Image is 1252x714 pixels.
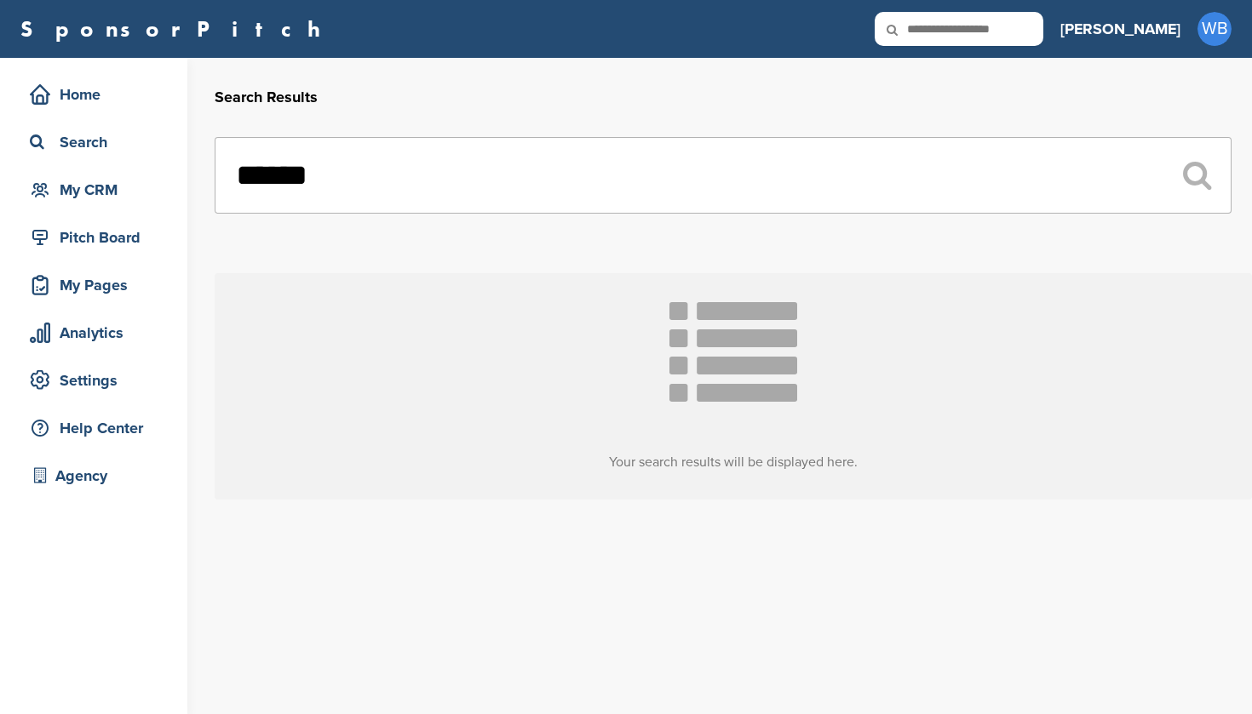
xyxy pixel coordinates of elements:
[17,266,170,305] a: My Pages
[17,75,170,114] a: Home
[20,18,331,40] a: SponsorPitch
[26,365,170,396] div: Settings
[17,408,170,448] a: Help Center
[26,79,170,110] div: Home
[215,86,1232,109] h2: Search Results
[17,313,170,352] a: Analytics
[26,413,170,443] div: Help Center
[17,218,170,257] a: Pitch Board
[26,174,170,205] div: My CRM
[26,222,170,253] div: Pitch Board
[1060,17,1180,41] h3: [PERSON_NAME]
[26,270,170,300] div: My Pages
[1060,10,1180,48] a: [PERSON_NAME]
[17,123,170,162] a: Search
[26,460,170,491] div: Agency
[215,452,1252,472] h3: Your search results will be displayed here.
[26,317,170,348] div: Analytics
[17,170,170,209] a: My CRM
[17,456,170,495] a: Agency
[17,361,170,400] a: Settings
[26,127,170,157] div: Search
[1197,12,1232,46] span: WB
